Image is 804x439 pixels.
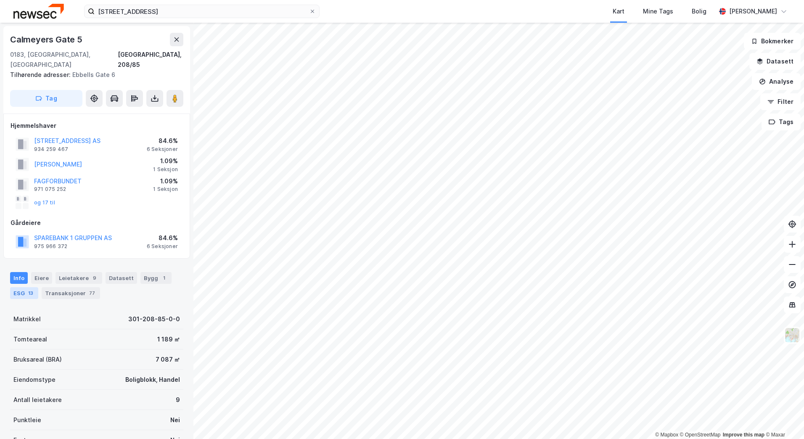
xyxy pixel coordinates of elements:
div: Transaksjoner [42,287,100,299]
div: 84.6% [147,136,178,146]
div: Eiendomstype [13,375,56,385]
iframe: Chat Widget [762,399,804,439]
a: Mapbox [655,432,678,438]
div: Tomteareal [13,334,47,344]
div: [PERSON_NAME] [729,6,777,16]
div: Leietakere [56,272,102,284]
div: 1 [160,274,168,282]
input: Søk på adresse, matrikkel, gårdeiere, leietakere eller personer [95,5,309,18]
div: Info [10,272,28,284]
span: Tilhørende adresser: [10,71,72,78]
div: 84.6% [147,233,178,243]
div: Bygg [140,272,172,284]
div: 301-208-85-0-0 [128,314,180,324]
div: 971 075 252 [34,186,66,193]
button: Datasett [749,53,801,70]
img: newsec-logo.f6e21ccffca1b3a03d2d.png [13,4,64,19]
div: Datasett [106,272,137,284]
div: Bruksareal (BRA) [13,354,62,365]
div: Gårdeiere [11,218,183,228]
div: 0183, [GEOGRAPHIC_DATA], [GEOGRAPHIC_DATA] [10,50,118,70]
div: 9 [90,274,99,282]
div: 1 189 ㎡ [157,334,180,344]
div: Punktleie [13,415,41,425]
div: 934 259 467 [34,146,68,153]
a: Improve this map [723,432,764,438]
div: Eiere [31,272,52,284]
div: 6 Seksjoner [147,146,178,153]
div: 1 Seksjon [153,166,178,173]
div: [GEOGRAPHIC_DATA], 208/85 [118,50,183,70]
button: Tags [762,114,801,130]
a: OpenStreetMap [680,432,721,438]
div: Kart [613,6,624,16]
div: Kontrollprogram for chat [762,399,804,439]
img: Z [784,327,800,343]
div: Boligblokk, Handel [125,375,180,385]
button: Bokmerker [744,33,801,50]
button: Analyse [752,73,801,90]
div: 77 [87,289,97,297]
div: Matrikkel [13,314,41,324]
div: Nei [170,415,180,425]
div: 975 966 372 [34,243,67,250]
div: Antall leietakere [13,395,62,405]
div: 6 Seksjoner [147,243,178,250]
div: 1.09% [153,176,178,186]
div: ESG [10,287,38,299]
div: 9 [176,395,180,405]
div: Mine Tags [643,6,673,16]
div: Bolig [692,6,706,16]
div: 7 087 ㎡ [156,354,180,365]
div: 1 Seksjon [153,186,178,193]
div: 1.09% [153,156,178,166]
button: Tag [10,90,82,107]
div: Ebbells Gate 6 [10,70,177,80]
div: Calmeyers Gate 5 [10,33,84,46]
div: Hjemmelshaver [11,121,183,131]
div: 13 [26,289,35,297]
button: Filter [760,93,801,110]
